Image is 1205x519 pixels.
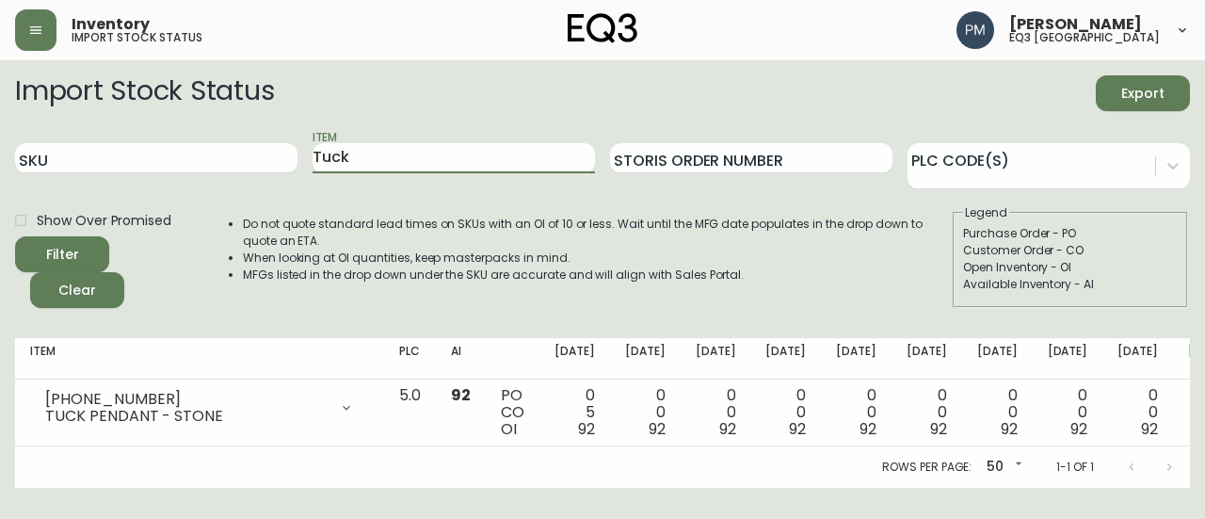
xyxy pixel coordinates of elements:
span: Inventory [72,17,150,32]
th: [DATE] [681,338,751,380]
span: 92 [578,418,595,440]
span: OI [501,418,517,440]
div: Customer Order - CO [963,242,1178,259]
li: When looking at OI quantities, keep masterpacks in mind. [243,250,951,267]
div: [PHONE_NUMBER] [45,391,328,408]
legend: Legend [963,204,1009,221]
li: Do not quote standard lead times on SKUs with an OI of 10 or less. Wait until the MFG date popula... [243,216,951,250]
span: 92 [860,418,876,440]
span: 92 [451,384,471,406]
span: Clear [45,279,109,302]
div: 0 0 [625,387,666,438]
div: 0 0 [765,387,806,438]
img: 0a7c5790205149dfd4c0ba0a3a48f705 [956,11,994,49]
div: 0 5 [554,387,595,438]
th: PLC [384,338,436,380]
div: Open Inventory - OI [963,259,1178,276]
span: 92 [789,418,806,440]
th: [DATE] [539,338,610,380]
div: PO CO [501,387,524,438]
th: AI [436,338,486,380]
p: Rows per page: [882,459,972,476]
div: 0 0 [907,387,947,438]
h5: eq3 [GEOGRAPHIC_DATA] [1009,32,1160,43]
div: Filter [46,243,79,267]
span: 92 [1070,418,1087,440]
th: [DATE] [1102,338,1173,380]
p: 1-1 of 1 [1056,459,1094,476]
div: Available Inventory - AI [963,276,1178,293]
span: 92 [719,418,736,440]
th: Item [15,338,384,380]
div: 0 0 [836,387,876,438]
th: [DATE] [821,338,892,380]
img: logo [568,13,637,43]
h2: Import Stock Status [15,75,274,111]
div: [PHONE_NUMBER]TUCK PENDANT - STONE [30,387,369,429]
button: Export [1096,75,1190,111]
span: [PERSON_NAME] [1009,17,1142,32]
span: 92 [1141,418,1158,440]
span: Export [1111,82,1175,105]
div: 0 0 [696,387,736,438]
th: [DATE] [962,338,1033,380]
div: 0 0 [1117,387,1158,438]
div: 0 0 [977,387,1018,438]
button: Clear [30,272,124,308]
li: MFGs listed in the drop down under the SKU are accurate and will align with Sales Portal. [243,267,951,284]
div: TUCK PENDANT - STONE [45,408,328,425]
h5: import stock status [72,32,202,43]
span: 92 [649,418,666,440]
td: 5.0 [384,380,436,446]
div: Purchase Order - PO [963,225,1178,242]
span: Show Over Promised [37,211,171,231]
th: [DATE] [892,338,962,380]
th: [DATE] [750,338,821,380]
div: 50 [979,452,1026,483]
div: 0 0 [1048,387,1088,438]
th: [DATE] [610,338,681,380]
button: Filter [15,236,109,272]
span: 92 [930,418,947,440]
span: 92 [1001,418,1018,440]
th: [DATE] [1033,338,1103,380]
